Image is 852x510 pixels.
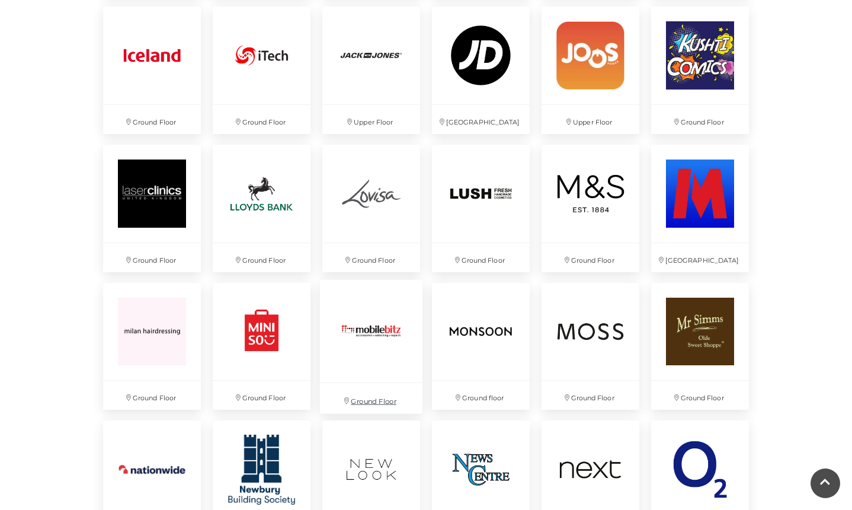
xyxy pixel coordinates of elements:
p: Ground Floor [103,381,201,410]
p: [GEOGRAPHIC_DATA] [651,243,749,272]
a: Ground floor [426,277,536,416]
a: Ground Floor [207,139,316,278]
a: Ground Floor [645,1,755,140]
p: Ground Floor [320,383,422,413]
p: Ground Floor [103,105,201,134]
a: Ground Floor [97,1,207,140]
a: Upper Floor [536,1,645,140]
p: Ground Floor [213,105,310,134]
a: Ground Floor [536,139,645,278]
p: Ground floor [432,381,530,410]
p: Ground Floor [542,243,639,272]
p: Ground Floor [651,105,749,134]
p: Upper Floor [322,105,420,134]
a: [GEOGRAPHIC_DATA] [426,1,536,140]
a: Ground Floor [207,277,316,416]
p: Ground Floor [213,243,310,272]
p: [GEOGRAPHIC_DATA] [432,105,530,134]
a: Upper Floor [316,1,426,140]
a: Ground Floor [316,139,426,278]
p: Ground Floor [432,243,530,272]
p: Ground Floor [542,381,639,410]
img: Laser Clinic [103,145,201,243]
a: Ground Floor [207,1,316,140]
a: Laser Clinic Ground Floor [97,139,207,278]
p: Ground Floor [103,243,201,272]
a: Ground Floor [97,277,207,416]
a: Ground Floor [645,277,755,416]
a: [GEOGRAPHIC_DATA] [645,139,755,278]
a: Ground Floor [426,139,536,278]
p: Ground Floor [213,381,310,410]
a: Ground Floor [536,277,645,416]
p: Ground Floor [651,381,749,410]
p: Ground Floor [322,243,420,272]
p: Upper Floor [542,105,639,134]
a: Ground Floor [313,273,428,420]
